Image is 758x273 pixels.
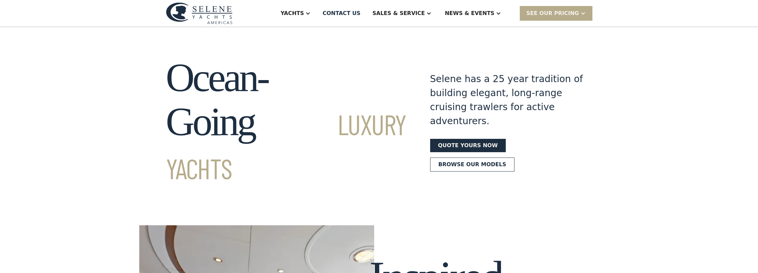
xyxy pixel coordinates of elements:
[430,139,506,152] a: Quote yours now
[323,9,361,17] div: Contact US
[373,9,425,17] div: Sales & Service
[526,9,579,17] div: SEE Our Pricing
[520,6,592,20] div: SEE Our Pricing
[430,72,583,128] div: Selene has a 25 year tradition of building elegant, long-range cruising trawlers for active adven...
[166,56,406,188] h1: Ocean-Going
[166,2,233,24] img: logo
[445,9,494,17] div: News & EVENTS
[430,158,515,172] a: Browse our models
[166,107,406,185] span: Luxury Yachts
[281,9,304,17] div: Yachts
